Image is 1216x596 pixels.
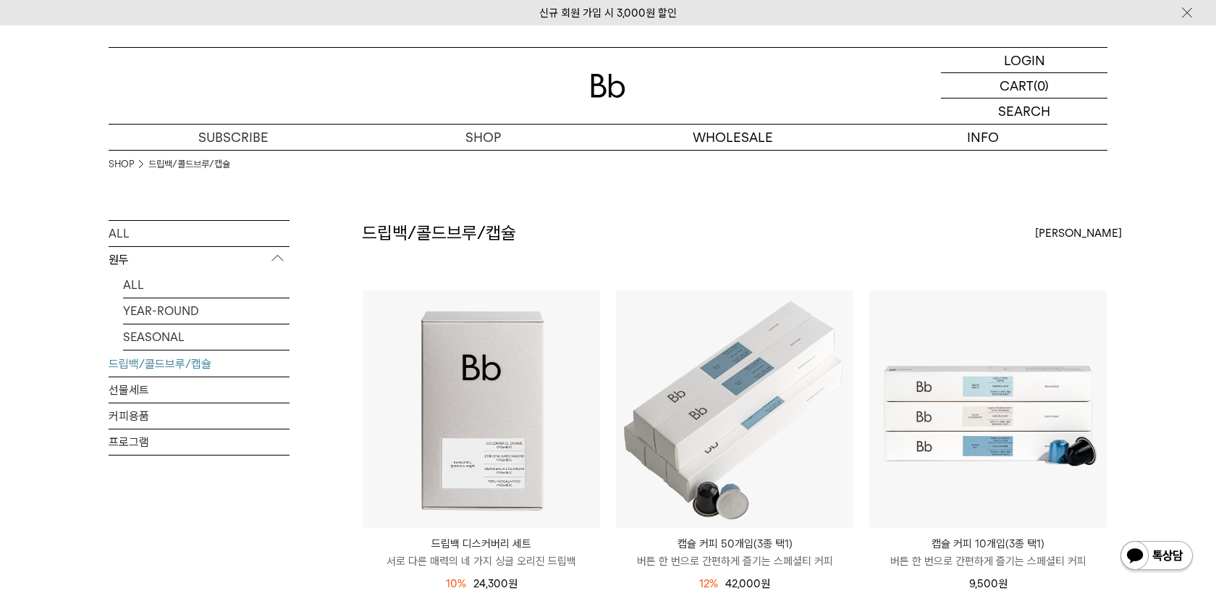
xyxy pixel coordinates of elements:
a: 캡슐 커피 10개입(3종 택1) 버튼 한 번으로 간편하게 즐기는 스페셜티 커피 [869,535,1107,570]
a: 드립백/콜드브루/캡슐 [148,157,230,172]
span: 9,500 [969,577,1008,590]
a: 신규 회원 가입 시 3,000원 할인 [539,7,677,20]
img: 캡슐 커피 50개입(3종 택1) [616,290,853,528]
p: CART [1000,73,1034,98]
img: 캡슐 커피 10개입(3종 택1) [869,290,1107,528]
img: 로고 [591,74,625,98]
a: CART (0) [941,73,1107,98]
div: 10% [446,575,466,592]
a: YEAR-ROUND [123,298,290,324]
a: SUBSCRIBE [109,125,358,150]
p: 캡슐 커피 10개입(3종 택1) [869,535,1107,553]
p: SEARCH [998,98,1050,124]
a: 캡슐 커피 50개입(3종 택1) 버튼 한 번으로 간편하게 즐기는 스페셜티 커피 [616,535,853,570]
p: 버튼 한 번으로 간편하게 즐기는 스페셜티 커피 [869,553,1107,570]
a: SHOP [109,157,134,172]
a: SHOP [358,125,608,150]
p: INFO [858,125,1107,150]
span: 42,000 [725,577,770,590]
a: SEASONAL [123,324,290,350]
a: ALL [123,272,290,298]
p: (0) [1034,73,1049,98]
p: 버튼 한 번으로 간편하게 즐기는 스페셜티 커피 [616,553,853,570]
p: LOGIN [1004,48,1045,72]
p: 캡슐 커피 50개입(3종 택1) [616,535,853,553]
a: 드립백/콜드브루/캡슐 [109,351,290,377]
img: 드립백 디스커버리 세트 [363,290,600,528]
a: 드립백 디스커버리 세트 서로 다른 매력의 네 가지 싱글 오리진 드립백 [363,535,600,570]
div: 12% [699,575,718,592]
a: LOGIN [941,48,1107,73]
img: 카카오톡 채널 1:1 채팅 버튼 [1119,540,1194,574]
p: 서로 다른 매력의 네 가지 싱글 오리진 드립백 [363,553,600,570]
p: 드립백 디스커버리 세트 [363,535,600,553]
a: 프로그램 [109,429,290,455]
span: [PERSON_NAME] [1035,224,1122,242]
span: 원 [761,577,770,590]
a: 선물세트 [109,377,290,403]
span: 원 [998,577,1008,590]
span: 원 [508,577,518,590]
a: 커피용품 [109,403,290,429]
span: 24,300 [473,577,518,590]
p: 원두 [109,247,290,273]
a: ALL [109,221,290,246]
h2: 드립백/콜드브루/캡슐 [362,221,516,245]
p: WHOLESALE [608,125,858,150]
